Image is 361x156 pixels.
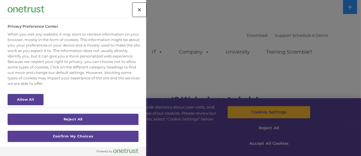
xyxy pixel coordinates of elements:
img: Company Logo [8,6,44,12]
h2: Privacy Preference Center [8,24,58,29]
a: Powered by OneTrust Opens in a new Tab [97,148,143,156]
button: Close [133,3,146,16]
button: Allow All [8,94,44,105]
div: Company Logo [8,3,44,15]
button: Reject All [8,114,138,125]
div: When you visit any website, it may store or retrieve information on your browser, mostly in the f... [8,32,141,86]
img: Powered by OneTrust Opens in a new Tab [97,148,138,153]
button: Confirm My Choices [8,131,138,142]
